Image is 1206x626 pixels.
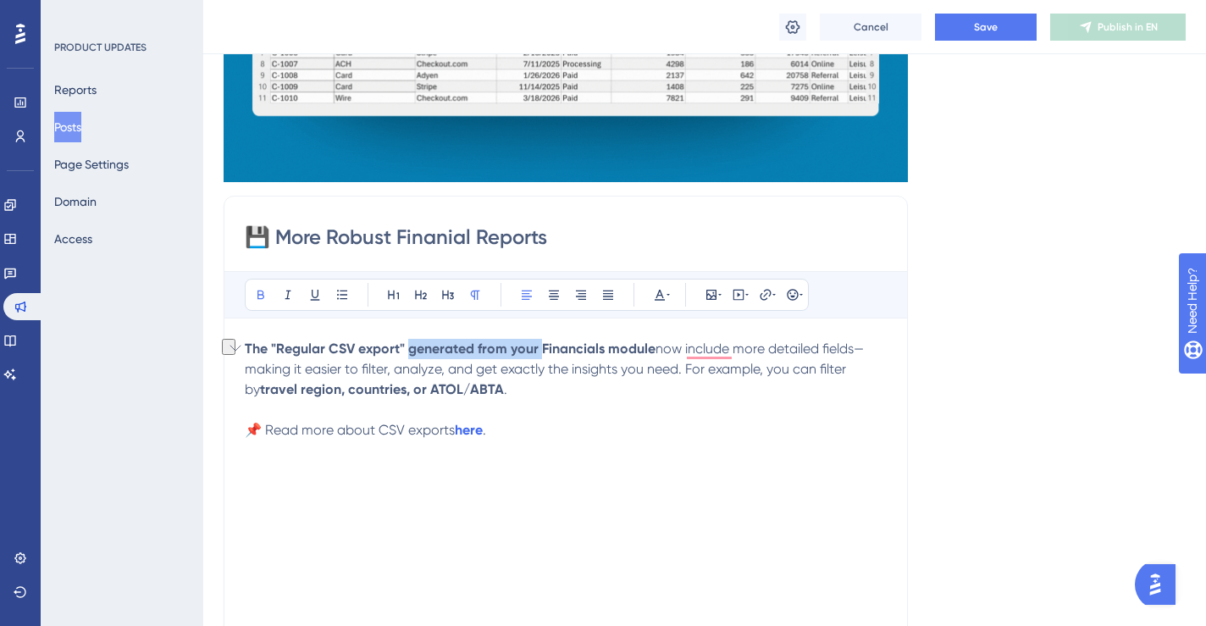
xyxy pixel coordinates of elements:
a: here [455,422,483,438]
span: . [483,422,486,438]
span: Save [974,20,998,34]
button: Reports [54,75,97,105]
span: Publish in EN [1098,20,1158,34]
button: Access [54,224,92,254]
iframe: UserGuiding AI Assistant Launcher [1135,559,1186,610]
button: Save [935,14,1037,41]
button: Cancel [820,14,921,41]
strong: travel region, countries, or ATOL/ABTA [260,381,504,397]
button: Posts [54,112,81,142]
button: Page Settings [54,149,129,180]
strong: The "Regular CSV export" generated from your Financials module [245,341,656,357]
div: PRODUCT UPDATES [54,41,147,54]
span: Cancel [854,20,888,34]
span: 📌 Read more about CSV exports [245,422,455,438]
span: now include more detailed fields—making it easier to filter, analyze, and get exactly the insight... [245,341,864,397]
button: Publish in EN [1050,14,1186,41]
input: Post Title [245,224,887,251]
button: Domain [54,186,97,217]
span: . [504,381,507,397]
span: Need Help? [40,4,106,25]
